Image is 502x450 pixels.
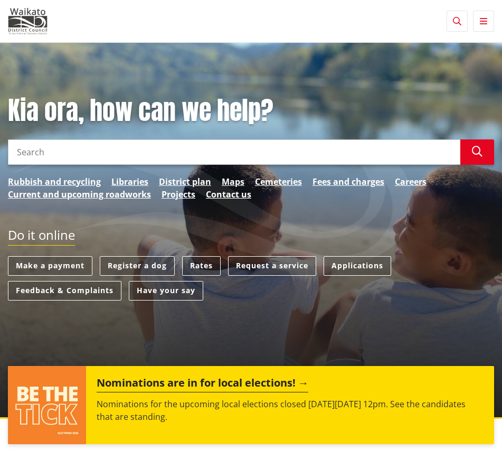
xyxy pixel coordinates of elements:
[8,366,86,444] img: ELECTIONS 2025 (15)
[159,175,211,188] a: District plan
[162,188,195,201] a: Projects
[222,175,244,188] a: Maps
[100,256,175,276] a: Register a dog
[8,228,75,246] h2: Do it online
[8,96,494,126] h1: Kia ora, how can we help?
[255,175,302,188] a: Cemeteries
[8,366,494,444] a: Nominations are in for local elections! Nominations for the upcoming local elections closed [DATE...
[8,281,121,301] a: Feedback & Complaints
[8,8,48,34] img: Waikato District Council - Te Kaunihera aa Takiwaa o Waikato
[97,377,308,392] h2: Nominations are in for local elections!
[312,175,384,188] a: Fees and charges
[228,256,316,276] a: Request a service
[97,398,484,423] p: Nominations for the upcoming local elections closed [DATE][DATE] 12pm. See the candidates that ar...
[129,281,203,301] a: Have your say
[8,175,101,188] a: Rubbish and recycling
[8,256,92,276] a: Make a payment
[8,139,460,165] input: Search input
[206,188,251,201] a: Contact us
[324,256,391,276] a: Applications
[182,256,221,276] a: Rates
[8,188,151,201] a: Current and upcoming roadworks
[111,175,148,188] a: Libraries
[395,175,427,188] a: Careers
